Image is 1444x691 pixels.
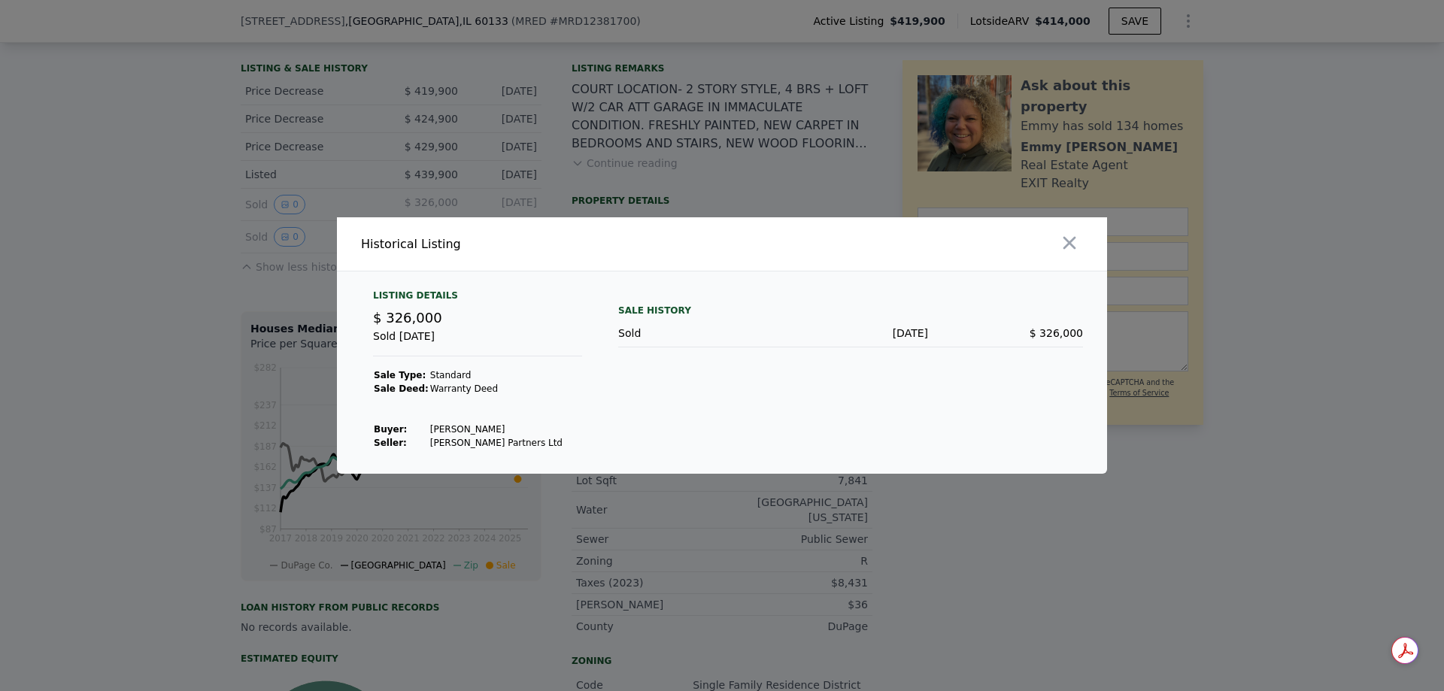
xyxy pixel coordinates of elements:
strong: Buyer : [374,424,407,435]
div: Sale History [618,302,1083,320]
td: [PERSON_NAME] [429,423,563,436]
strong: Sale Deed: [374,383,429,394]
span: $ 326,000 [1030,327,1083,339]
div: Listing Details [373,289,582,308]
span: $ 326,000 [373,310,442,326]
div: Historical Listing [361,235,716,253]
td: Warranty Deed [429,382,563,396]
td: [PERSON_NAME] Partners Ltd [429,436,563,450]
div: Sold [DATE] [373,329,582,356]
td: Standard [429,368,563,382]
div: Sold [618,326,773,341]
strong: Sale Type: [374,370,426,380]
strong: Seller : [374,438,407,448]
div: [DATE] [773,326,928,341]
